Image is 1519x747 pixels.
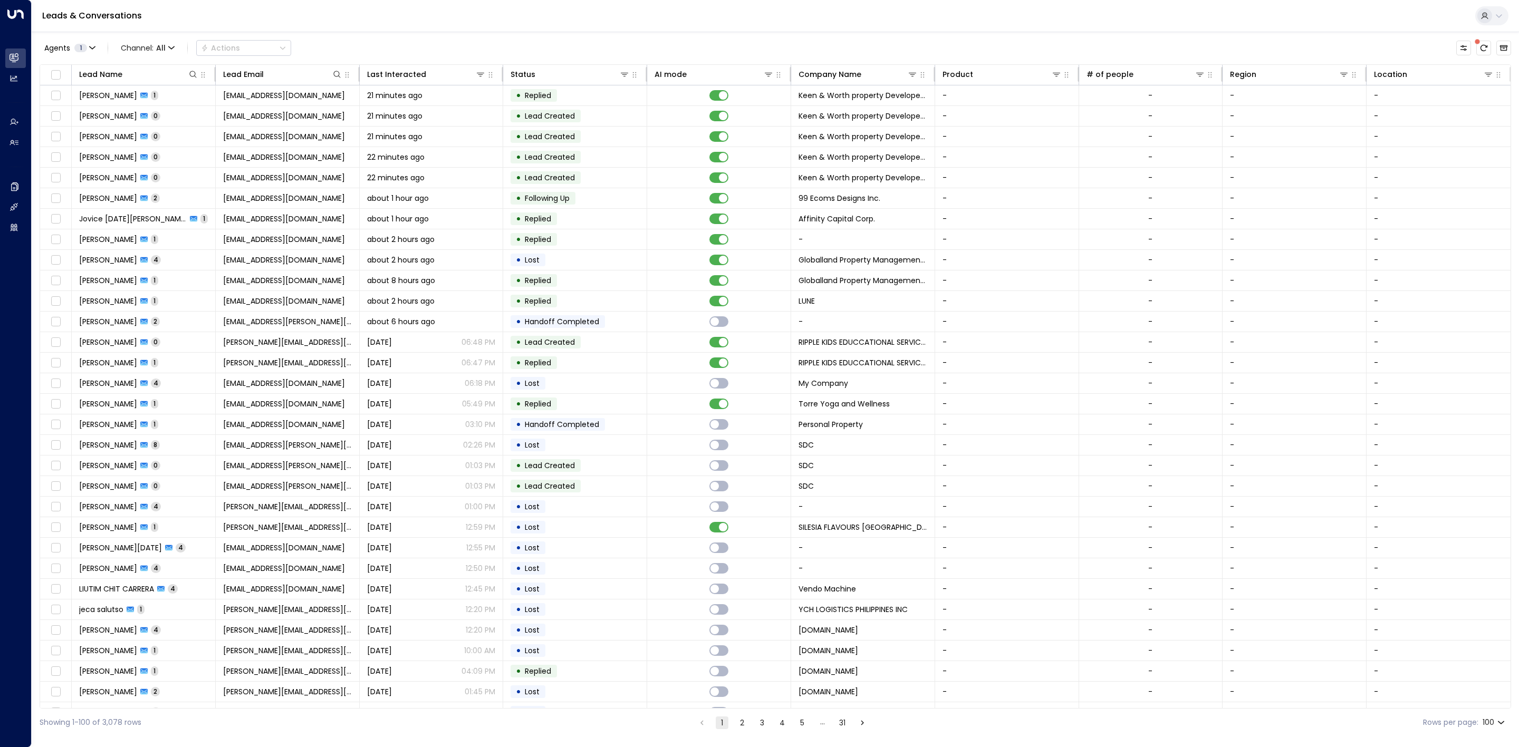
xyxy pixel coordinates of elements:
[799,296,815,306] span: LUNE
[44,44,70,52] span: Agents
[935,455,1079,476] td: -
[1367,229,1511,249] td: -
[1148,172,1152,183] div: -
[525,296,551,306] span: Replied
[799,419,863,430] span: Personal Property
[1223,353,1367,373] td: -
[49,356,62,370] span: Toggle select row
[935,599,1079,619] td: -
[525,337,575,347] span: Lead Created
[525,275,551,286] span: Replied
[516,189,521,207] div: •
[367,255,435,265] span: about 2 hours ago
[799,378,848,389] span: My Company
[79,255,137,265] span: Jirahley Florendo
[1367,291,1511,311] td: -
[223,234,345,245] span: fjoeynne@gmail.com
[1223,620,1367,640] td: -
[367,68,426,81] div: Last Interacted
[516,86,521,104] div: •
[736,716,748,729] button: Go to page 2
[525,172,575,183] span: Lead Created
[1230,68,1349,81] div: Region
[525,419,599,430] span: Handoff Completed
[1148,152,1152,162] div: -
[525,378,540,389] span: Lost
[79,234,137,245] span: Joeynne Faye Lotino
[462,399,495,409] p: 05:49 PM
[796,716,809,729] button: Go to page 5
[799,357,927,368] span: RIPPLE KIDS EDUCCATIONAL SERVICES, INC.
[836,716,849,729] button: Go to page 31
[1148,234,1152,245] div: -
[223,172,345,183] span: gabrielleajn@gmail.com
[1148,90,1152,101] div: -
[151,317,160,326] span: 2
[799,337,927,347] span: RIPPLE KIDS EDUCCATIONAL SERVICES, INC.
[1367,558,1511,578] td: -
[1223,250,1367,270] td: -
[1223,147,1367,167] td: -
[791,538,935,558] td: -
[1148,337,1152,347] div: -
[1087,68,1133,81] div: # of people
[367,214,429,224] span: about 1 hour ago
[935,517,1079,537] td: -
[799,255,927,265] span: Globalland Property Management Inc
[1223,661,1367,681] td: -
[1223,85,1367,105] td: -
[462,337,495,347] p: 06:48 PM
[223,131,345,142] span: gabrielleajn@gmail.com
[799,68,861,81] div: Company Name
[1223,599,1367,619] td: -
[935,558,1079,578] td: -
[1367,497,1511,517] td: -
[776,716,789,729] button: Go to page 4
[799,275,927,286] span: Globalland Property Management Inc
[935,373,1079,393] td: -
[151,255,161,264] span: 4
[1367,517,1511,537] td: -
[223,193,345,203] span: searchshark@gmail.com
[223,214,345,224] span: jovicesanmiguel@gmail.com
[935,641,1079,661] td: -
[516,415,521,433] div: •
[799,90,927,101] span: Keen & Worth property Developers Inc.
[935,188,1079,208] td: -
[525,90,551,101] span: Replied
[223,275,345,286] span: jirahleyflorendo@gmail.com
[856,716,869,729] button: Go to next page
[516,354,521,372] div: •
[655,68,774,81] div: AI mode
[367,419,392,430] span: Yesterday
[1223,538,1367,558] td: -
[1223,188,1367,208] td: -
[935,270,1079,290] td: -
[799,111,927,121] span: Keen & Worth property Developers Inc.
[79,296,137,306] span: Justin Go
[1367,312,1511,332] td: -
[79,172,137,183] span: Gabby Castillo
[117,41,179,55] span: Channel:
[935,579,1079,599] td: -
[1223,168,1367,188] td: -
[223,337,352,347] span: kay.merelos@borderlink-edu.ph
[1367,188,1511,208] td: -
[49,418,62,431] span: Toggle select row
[1223,476,1367,496] td: -
[1148,399,1152,409] div: -
[223,68,264,81] div: Lead Email
[1367,641,1511,661] td: -
[1496,41,1511,55] button: Archived Leads
[1148,357,1152,368] div: -
[516,210,521,228] div: •
[49,192,62,205] span: Toggle select row
[1148,296,1152,306] div: -
[223,399,345,409] span: torrewellnessph@gmail.com
[935,332,1079,352] td: -
[79,357,137,368] span: KAY MERELOS
[516,107,521,125] div: •
[223,152,345,162] span: gabrielleajn@gmail.com
[1367,332,1511,352] td: -
[1367,682,1511,702] td: -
